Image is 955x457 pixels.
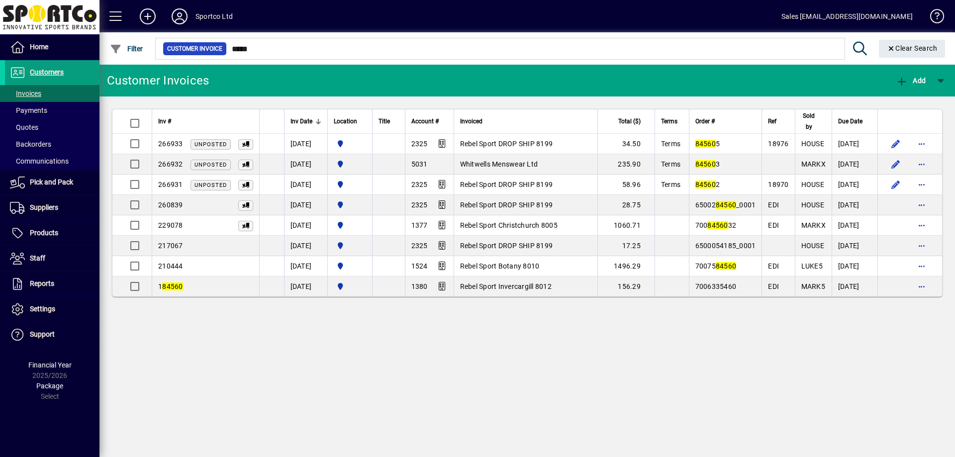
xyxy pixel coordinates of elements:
[460,116,592,127] div: Invoiced
[597,175,655,195] td: 58.96
[194,182,227,188] span: Unposted
[284,154,327,175] td: [DATE]
[30,305,55,313] span: Settings
[838,116,862,127] span: Due Date
[695,140,720,148] span: 5
[768,116,776,127] span: Ref
[5,322,99,347] a: Support
[107,73,209,89] div: Customer Invoices
[781,8,913,24] div: Sales [EMAIL_ADDRESS][DOMAIN_NAME]
[379,116,390,127] span: Title
[801,221,826,229] span: MARKX
[695,242,756,250] span: 6500054185_0001
[604,116,650,127] div: Total ($)
[158,242,183,250] span: 217067
[695,160,720,168] span: 3
[768,221,779,229] span: EDI
[334,220,366,231] span: Sportco Ltd Warehouse
[164,7,195,25] button: Profile
[597,276,655,296] td: 156.29
[30,203,58,211] span: Suppliers
[30,68,64,76] span: Customers
[411,181,428,188] span: 2325
[110,45,143,53] span: Filter
[28,361,72,369] span: Financial Year
[460,116,482,127] span: Invoiced
[290,116,321,127] div: Inv Date
[30,279,54,287] span: Reports
[695,160,716,168] em: 84560
[661,181,680,188] span: Terms
[30,254,45,262] span: Staff
[284,215,327,236] td: [DATE]
[597,134,655,154] td: 34.50
[411,116,439,127] span: Account #
[334,138,366,149] span: Sportco Ltd Warehouse
[5,85,99,102] a: Invoices
[158,116,253,127] div: Inv #
[914,278,930,294] button: More options
[914,177,930,192] button: More options
[460,160,538,168] span: Whitwells Menswear Ltd
[896,77,926,85] span: Add
[284,276,327,296] td: [DATE]
[460,221,558,229] span: Rebel Sport Christchurch 8005
[801,181,824,188] span: HOUSE
[334,179,366,190] span: Sportco Ltd Warehouse
[10,157,69,165] span: Communications
[158,181,183,188] span: 266931
[334,240,366,251] span: Sportco Ltd Warehouse
[832,154,877,175] td: [DATE]
[162,282,183,290] em: 84560
[379,116,399,127] div: Title
[5,195,99,220] a: Suppliers
[30,330,55,338] span: Support
[618,116,641,127] span: Total ($)
[707,221,728,229] em: 84560
[10,106,47,114] span: Payments
[914,136,930,152] button: More options
[832,215,877,236] td: [DATE]
[334,261,366,272] span: Sportco Ltd Warehouse
[695,140,716,148] em: 84560
[801,282,825,290] span: MARK5
[158,262,183,270] span: 210444
[30,229,58,237] span: Products
[597,256,655,276] td: 1496.29
[832,195,877,215] td: [DATE]
[914,258,930,274] button: More options
[460,201,553,209] span: Rebel Sport DROP SHIP 8199
[5,35,99,60] a: Home
[158,282,183,290] span: 1
[334,116,357,127] span: Location
[597,215,655,236] td: 1060.71
[801,242,824,250] span: HOUSE
[10,123,38,131] span: Quotes
[5,221,99,246] a: Products
[460,181,553,188] span: Rebel Sport DROP SHIP 8199
[411,282,428,290] span: 1380
[879,40,946,58] button: Clear
[5,119,99,136] a: Quotes
[5,170,99,195] a: Pick and Pack
[194,162,227,168] span: Unposted
[832,134,877,154] td: [DATE]
[284,236,327,256] td: [DATE]
[768,181,788,188] span: 18970
[695,282,737,290] span: 7006335460
[411,201,428,209] span: 2325
[334,159,366,170] span: Sportco Ltd Warehouse
[888,136,904,152] button: Edit
[768,116,788,127] div: Ref
[334,199,366,210] span: Sportco Ltd Warehouse
[914,197,930,213] button: More options
[460,282,552,290] span: Rebel Sport Invercargill 8012
[195,8,233,24] div: Sportco Ltd
[284,175,327,195] td: [DATE]
[460,262,540,270] span: Rebel Sport Botany 8010
[661,160,680,168] span: Terms
[695,181,716,188] em: 84560
[107,40,146,58] button: Filter
[460,242,553,250] span: Rebel Sport DROP SHIP 8199
[832,276,877,296] td: [DATE]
